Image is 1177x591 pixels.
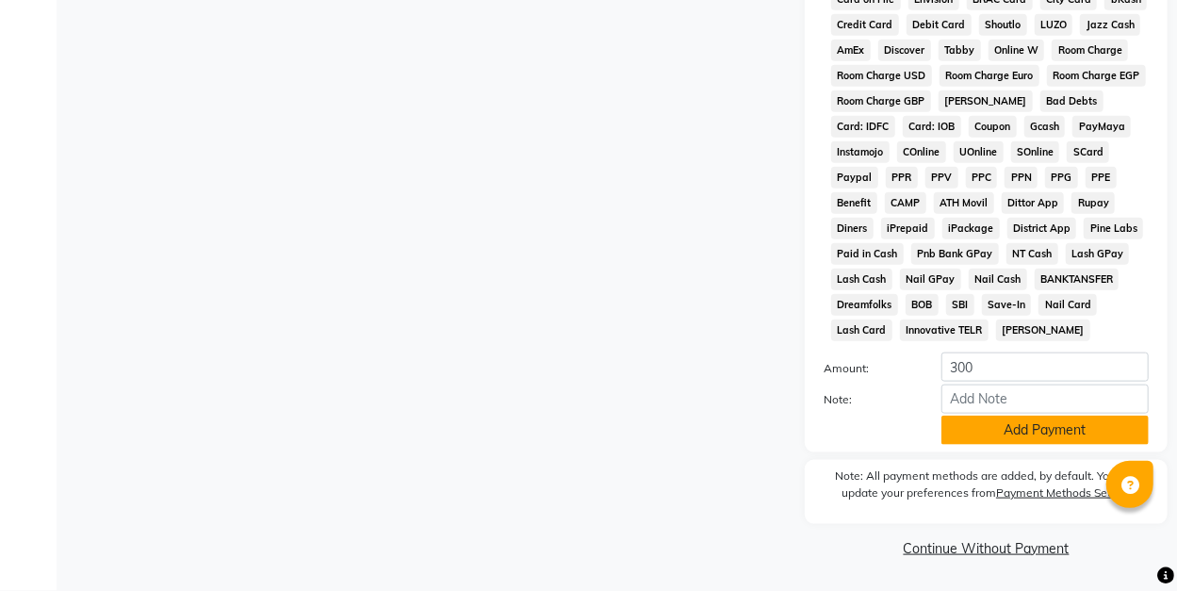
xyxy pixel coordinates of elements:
span: Lash Cash [831,269,892,290]
span: Nail GPay [900,269,961,290]
a: Continue Without Payment [809,539,1164,559]
span: Room Charge EGP [1047,65,1146,87]
input: Amount [941,353,1149,382]
span: NT Cash [1006,243,1058,265]
span: Card: IOB [903,116,961,138]
span: Jazz Cash [1080,14,1140,36]
span: PPC [966,167,998,189]
span: Credit Card [831,14,899,36]
span: Dittor App [1002,192,1065,214]
span: Paypal [831,167,878,189]
span: Save-In [982,294,1032,316]
span: Pine Labs [1084,218,1143,239]
button: Add Payment [941,416,1149,445]
span: Room Charge [1052,40,1128,61]
span: Lash Card [831,320,892,341]
span: UOnline [954,141,1004,163]
span: iPrepaid [881,218,935,239]
span: BOB [906,294,939,316]
span: SCard [1067,141,1109,163]
span: Bad Debts [1040,90,1103,112]
span: LUZO [1035,14,1073,36]
span: CAMP [885,192,926,214]
span: ATH Movil [934,192,994,214]
span: Instamojo [831,141,890,163]
span: Lash GPay [1066,243,1130,265]
span: Benefit [831,192,877,214]
label: Note: All payment methods are added, by default. You can update your preferences from [824,468,1149,509]
span: AmEx [831,40,871,61]
span: COnline [897,141,946,163]
span: Discover [878,40,931,61]
span: SOnline [1011,141,1060,163]
span: Innovative TELR [900,320,989,341]
span: BANKTANSFER [1035,269,1120,290]
label: Amount: [809,360,927,377]
span: Shoutlo [979,14,1027,36]
span: Tabby [939,40,981,61]
span: PPE [1086,167,1117,189]
span: Nail Cash [969,269,1027,290]
span: Diners [831,218,874,239]
span: Coupon [969,116,1017,138]
span: PayMaya [1072,116,1131,138]
span: Rupay [1071,192,1115,214]
span: Online W [989,40,1045,61]
span: Gcash [1024,116,1066,138]
label: Payment Methods Setting [996,484,1131,501]
label: Note: [809,391,927,408]
span: PPV [925,167,958,189]
span: Debit Card [907,14,972,36]
span: Room Charge USD [831,65,932,87]
span: District App [1007,218,1077,239]
span: iPackage [942,218,1000,239]
span: Nail Card [1038,294,1097,316]
span: Room Charge Euro [940,65,1039,87]
span: SBI [946,294,974,316]
span: PPN [1005,167,1038,189]
span: Pnb Bank GPay [911,243,999,265]
span: PPR [886,167,918,189]
span: Paid in Cash [831,243,904,265]
span: [PERSON_NAME] [996,320,1090,341]
span: Room Charge GBP [831,90,931,112]
span: Card: IDFC [831,116,895,138]
span: PPG [1045,167,1078,189]
input: Add Note [941,385,1149,414]
span: [PERSON_NAME] [939,90,1033,112]
span: Dreamfolks [831,294,898,316]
